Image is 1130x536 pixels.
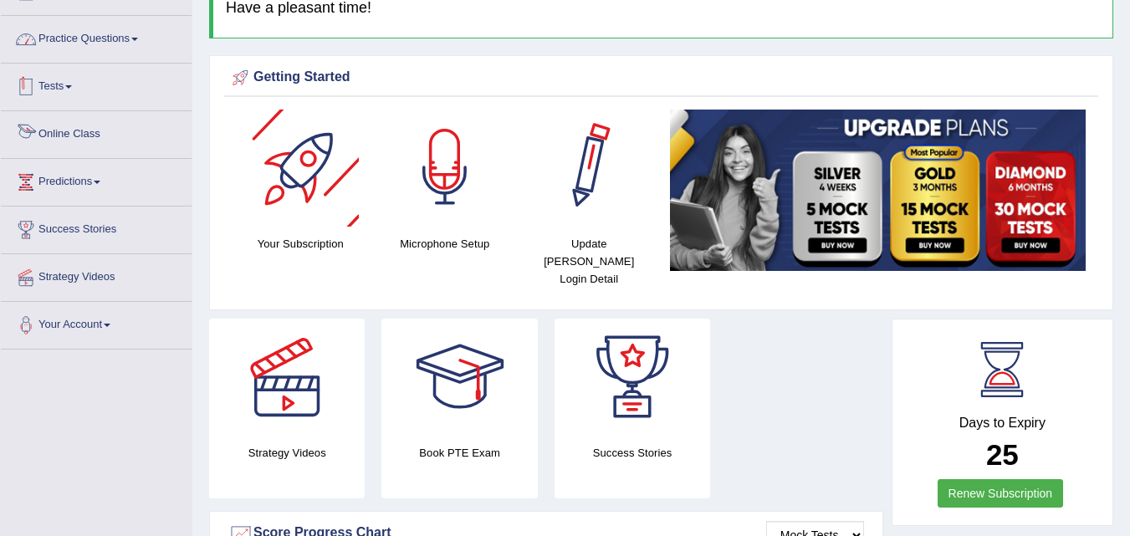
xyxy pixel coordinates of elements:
a: Practice Questions [1,16,192,58]
h4: Microphone Setup [381,235,509,253]
a: Renew Subscription [938,479,1064,508]
a: Tests [1,64,192,105]
b: 25 [986,438,1019,471]
h4: Success Stories [555,444,710,462]
h4: Days to Expiry [911,416,1094,431]
h4: Your Subscription [237,235,365,253]
a: Online Class [1,111,192,153]
a: Your Account [1,302,192,344]
h4: Strategy Videos [209,444,365,462]
h4: Book PTE Exam [381,444,537,462]
h4: Update [PERSON_NAME] Login Detail [525,235,653,288]
img: small5.jpg [670,110,1087,271]
div: Getting Started [228,65,1094,90]
a: Predictions [1,159,192,201]
a: Success Stories [1,207,192,248]
a: Strategy Videos [1,254,192,296]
